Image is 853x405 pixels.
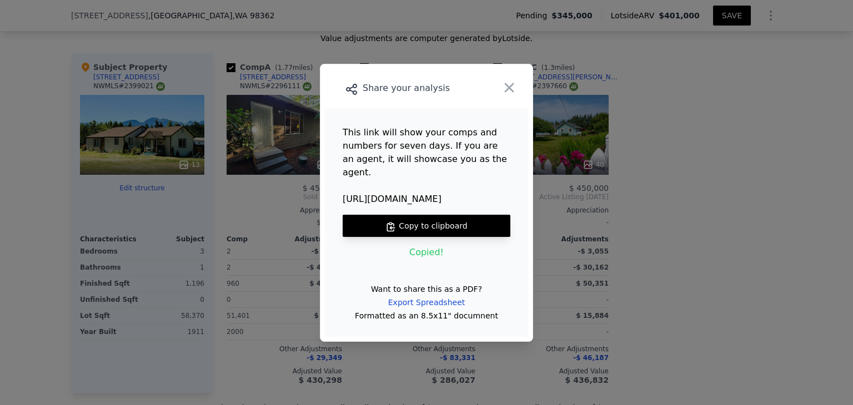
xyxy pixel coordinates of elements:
div: Formatted as an 8.5x11" documnent [355,312,498,319]
div: Copied! [343,237,510,268]
span: [URL][DOMAIN_NAME] [343,193,510,206]
div: Want to share this as a PDF? [371,286,482,292]
div: Export Spreadsheet [379,292,474,312]
main: This link will show your comps and numbers for seven days. If you are an agent, it will showcase ... [325,108,528,337]
button: Copy to clipboard [343,215,510,237]
div: Share your analysis [325,80,488,96]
